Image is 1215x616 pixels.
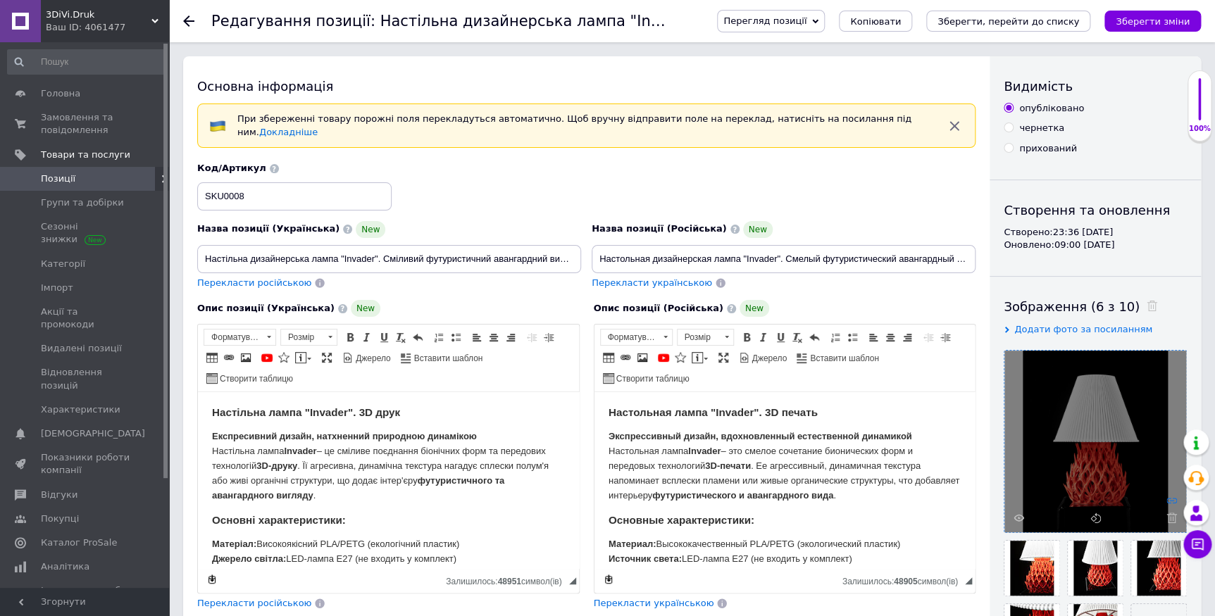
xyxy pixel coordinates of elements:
[14,14,367,401] body: Редактор, F71E7845-A200-4C7D-8DA0-ABFD4E325339
[899,329,915,345] a: По правому краю
[14,37,367,111] p: Настільна лампа – це сміливе поєднання біонічних форм та передових технологій . Її агресивна, дин...
[1004,239,1187,251] div: Оновлено: 09:00 [DATE]
[46,8,151,21] span: 3DiVi.Druk
[41,342,122,355] span: Видалені позиції
[14,161,87,172] strong: Источник света:
[723,15,806,26] span: Перегляд позиції
[281,329,323,345] span: Розмір
[497,577,521,586] span: 48951
[7,49,166,75] input: Пошук
[197,223,339,234] span: Назва позиції (Українська)
[14,122,160,134] strong: Основные характеристики:
[845,329,860,345] a: Вставити/видалити маркований список
[259,350,275,365] a: Додати відео з YouTube
[41,87,80,100] span: Головна
[14,146,62,157] strong: Материал:
[806,329,822,345] a: Повернути (Ctrl+Z)
[111,68,156,79] strong: 3D-печати
[204,329,262,345] span: Форматування
[412,353,483,365] span: Вставити шаблон
[280,329,337,346] a: Розмір
[197,163,266,173] span: Код/Артикул
[197,245,581,273] input: Наприклад, H&M жіноча сукня зелена 38 розмір вечірня максі з блискітками
[842,573,965,586] div: Кiлькiсть символiв
[618,350,633,365] a: Вставити/Редагувати посилання (Ctrl+L)
[594,392,976,568] iframe: Редактор, F71E7845-A200-4C7D-8DA0-ABFD4E325339
[197,77,976,95] div: Основна інформація
[883,329,898,345] a: По центру
[431,329,447,345] a: Вставити/видалити нумерований список
[41,196,124,209] span: Групи та добірки
[739,329,754,345] a: Жирний (Ctrl+B)
[259,127,318,137] a: Докладніше
[41,149,130,161] span: Товари та послуги
[1116,16,1190,27] i: Зберегти зміни
[14,37,367,111] p: Настольная лампа – это смелое сочетание бионических форм и передовых технологий . Ее агрессивный,...
[1014,324,1152,334] span: Додати фото за посиланням
[446,573,568,586] div: Кiлькiсть символiв
[356,221,385,238] span: New
[743,221,773,238] span: New
[894,577,917,586] span: 48905
[14,14,367,372] body: Редактор, B35CBAFA-CB70-4FE4-8853-96EBB00A8968
[319,350,335,365] a: Максимізувати
[601,572,616,587] a: Зробити резервну копію зараз
[221,350,237,365] a: Вставити/Редагувати посилання (Ctrl+L)
[86,54,118,64] strong: Invader
[678,329,720,345] span: Розмір
[448,329,463,345] a: Вставити/видалити маркований список
[524,329,540,345] a: Зменшити відступ
[41,489,77,501] span: Відгуки
[795,350,881,365] a: Вставити шаблон
[293,350,313,365] a: Вставити повідомлення
[14,161,88,172] strong: Джерело світла:
[773,329,788,345] a: Підкреслений (Ctrl+U)
[1019,122,1064,134] div: чернетка
[600,329,673,346] a: Форматування
[866,329,881,345] a: По лівому краю
[592,223,727,234] span: Назва позиції (Російська)
[41,560,89,573] span: Аналітика
[209,118,226,134] img: :flag-ua:
[740,300,769,317] span: New
[204,370,295,386] a: Створити таблицю
[1004,201,1187,219] div: Створення та оновлення
[716,350,731,365] a: Максимізувати
[737,350,790,365] a: Джерело
[1019,102,1084,115] div: опубліковано
[198,392,579,568] iframe: Редактор, B35CBAFA-CB70-4FE4-8853-96EBB00A8968
[41,111,130,137] span: Замовлення та повідомлення
[41,366,130,391] span: Відновлення позицій
[926,11,1090,32] button: Зберегти, перейти до списку
[569,577,576,584] span: Потягніть для зміни розмірів
[14,145,367,218] p: Высококачественный PLA/PETG (экологический пластик) LED-лампа E27 (не входить у комплект) Алый (в...
[808,353,879,365] span: Вставити шаблон
[937,329,953,345] a: Збільшити відступ
[750,353,787,365] span: Джерело
[41,220,130,246] span: Сезонні знижки
[41,584,130,610] span: Інструменти веб-майстра та SEO
[594,598,714,608] span: Перекласти українською
[1004,226,1187,239] div: Створено: 23:36 [DATE]
[635,350,650,365] a: Зображення
[965,577,972,584] span: Потягніть для зміни розмірів
[276,350,292,365] a: Вставити іконку
[41,451,130,477] span: Показники роботи компанії
[592,277,712,288] span: Перекласти українською
[756,329,771,345] a: Курсив (Ctrl+I)
[503,329,518,345] a: По правому краю
[839,11,912,32] button: Копіювати
[14,83,306,108] strong: футуристичного та авангардного вигляду
[204,350,220,365] a: Таблиця
[342,329,358,345] a: Жирний (Ctrl+B)
[790,329,805,345] a: Видалити форматування
[828,329,843,345] a: Вставити/видалити нумерований список
[601,350,616,365] a: Таблиця
[937,16,1079,27] i: Зберегти, перейти до списку
[614,373,690,385] span: Створити таблицю
[204,572,220,587] a: Зробити резервну копію зараз
[399,350,485,365] a: Вставити шаблон
[41,258,85,270] span: Категорії
[41,403,120,416] span: Характеристики
[14,14,202,26] strong: Настільна лампа "Invader". 3D друк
